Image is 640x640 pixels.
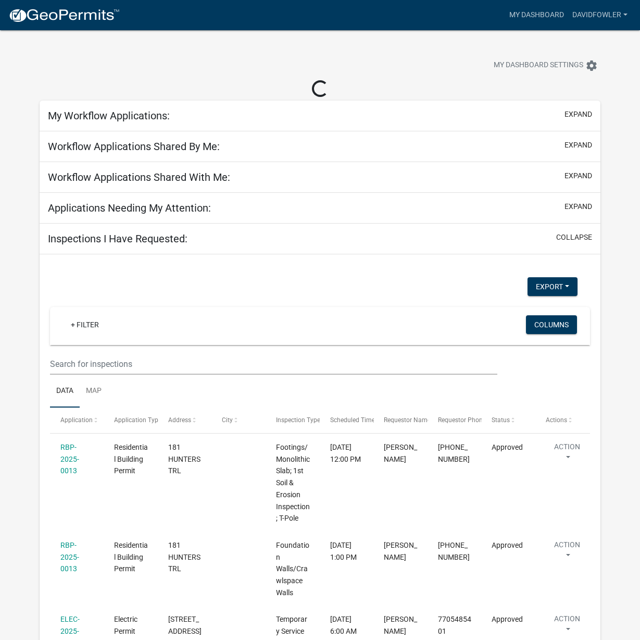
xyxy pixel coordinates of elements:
[384,615,417,635] span: David Fowler
[384,416,431,424] span: Requestor Name
[114,615,137,635] span: Electric Permit
[50,375,80,408] a: Data
[48,232,187,245] h5: Inspections I Have Requested:
[168,416,191,424] span: Address
[528,277,578,296] button: Export
[80,375,108,408] a: Map
[505,5,568,25] a: My Dashboard
[438,541,470,561] span: 770-548-5401
[114,541,148,573] span: Residential Building Permit
[556,232,592,243] button: collapse
[222,416,233,424] span: City
[60,443,79,475] a: RBP-2025-0013
[564,170,592,181] button: expand
[62,315,107,334] a: + Filter
[60,416,93,424] span: Application
[564,140,592,151] button: expand
[546,539,588,565] button: Action
[60,541,79,573] a: RBP-2025-0013
[276,541,309,597] span: Foundation Walls/Crawlspace Walls
[320,408,374,433] datatable-header-cell: Scheduled Time
[564,109,592,120] button: expand
[536,408,590,433] datatable-header-cell: Actions
[50,408,104,433] datatable-header-cell: Application
[114,416,161,424] span: Application Type
[492,615,523,623] span: Approved
[276,416,320,424] span: Inspection Type
[482,408,536,433] datatable-header-cell: Status
[546,441,588,467] button: Action
[568,5,632,25] a: Davidfowler
[526,315,577,334] button: Columns
[168,541,200,573] span: 181 HUNTERS TRL
[276,443,310,523] span: Footings/Monolithic Slab; 1st Soil & Erosion Inspection; T-Pole
[330,541,357,561] span: 04/09/2025, 1:00 PM
[384,541,417,561] span: Tony Ross
[492,443,523,451] span: Approved
[48,109,170,122] h5: My Workflow Applications:
[546,613,588,639] button: Action
[428,408,482,433] datatable-header-cell: Requestor Phone
[104,408,158,433] datatable-header-cell: Application Type
[158,408,212,433] datatable-header-cell: Address
[374,408,428,433] datatable-header-cell: Requestor Name
[50,353,497,375] input: Search for inspections
[546,416,567,424] span: Actions
[114,443,148,475] span: Residential Building Permit
[212,408,266,433] datatable-header-cell: City
[564,201,592,212] button: expand
[48,202,211,214] h5: Applications Needing My Attention:
[494,59,583,72] span: My Dashboard Settings
[330,443,361,463] span: 04/03/2025, 12:00 PM
[330,416,375,424] span: Scheduled Time
[384,443,417,463] span: David Fowler
[330,615,357,635] span: 04/14/2025, 6:00 AM
[585,59,598,72] i: settings
[485,55,606,76] button: My Dashboard Settingssettings
[168,443,200,475] span: 181 HUNTERS TRL
[438,416,486,424] span: Requestor Phone
[492,541,523,549] span: Approved
[276,615,307,635] span: Temporary Service
[438,443,470,463] span: 770-548-5401
[48,171,230,183] h5: Workflow Applications Shared With Me:
[438,615,471,635] span: 7705485401
[492,416,510,424] span: Status
[48,140,220,153] h5: Workflow Applications Shared By Me:
[266,408,320,433] datatable-header-cell: Inspection Type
